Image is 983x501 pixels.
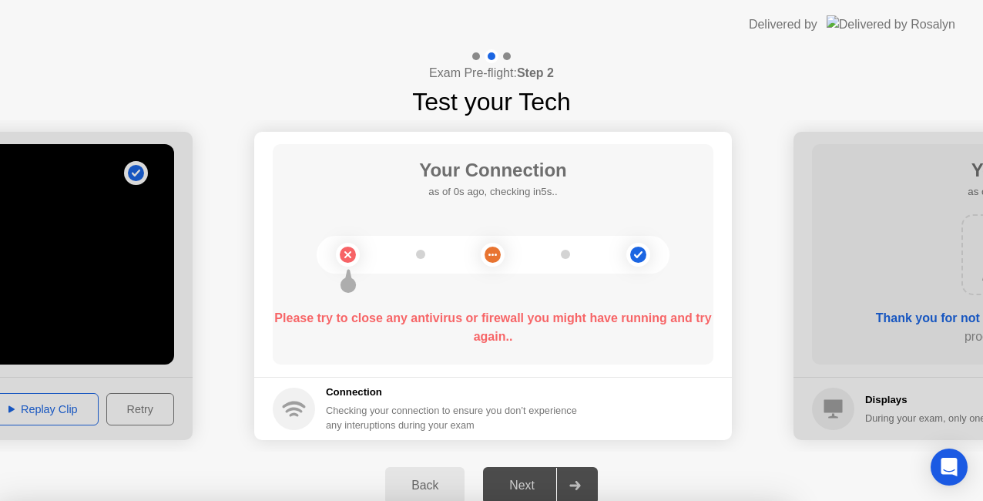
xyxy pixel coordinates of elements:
div: Back [390,479,460,493]
div: Open Intercom Messenger [931,449,968,486]
img: Delivered by Rosalyn [827,15,955,33]
h5: as of 0s ago, checking in5s.. [419,184,567,200]
h1: Test your Tech [412,83,571,120]
div: Delivered by [749,15,817,34]
b: Step 2 [517,66,554,79]
b: Please try to close any antivirus or firewall you might have running and try again.. [274,311,711,343]
div: Next [488,479,556,493]
h4: Exam Pre-flight: [429,64,554,82]
h1: Your Connection [419,156,567,184]
div: Checking your connection to ensure you don’t experience any interuptions during your exam [326,403,586,432]
h5: Connection [326,385,586,400]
